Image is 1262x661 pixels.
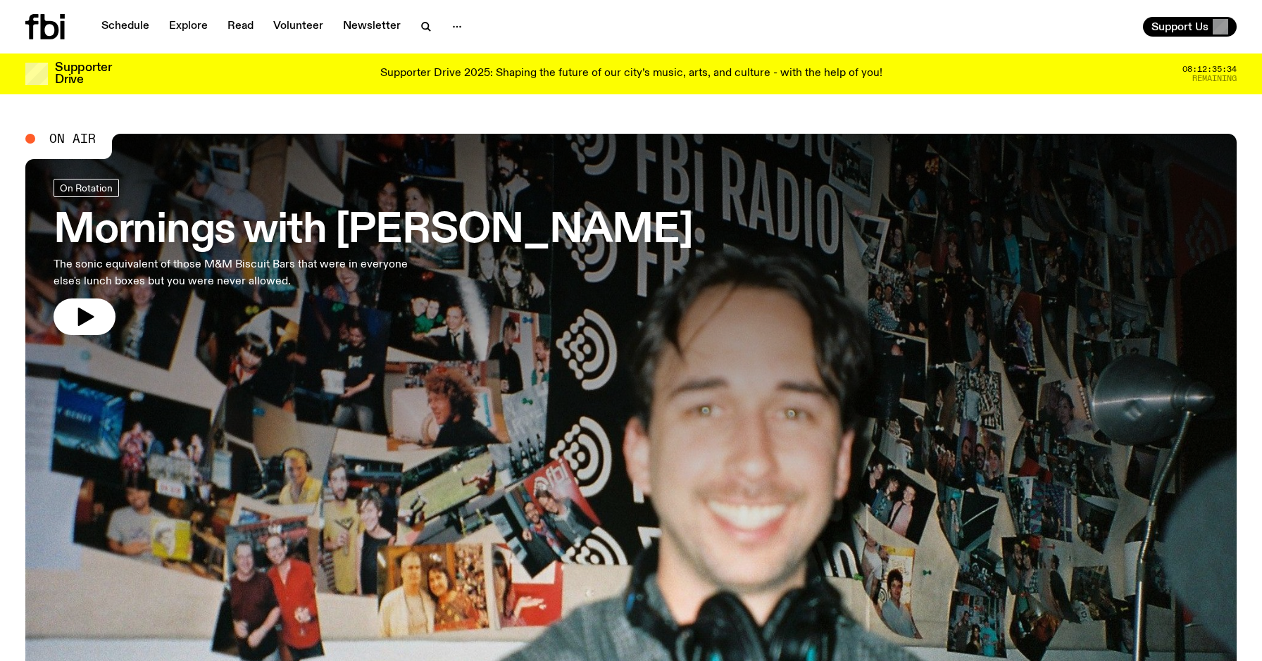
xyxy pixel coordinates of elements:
[54,256,414,290] p: The sonic equivalent of those M&M Biscuit Bars that were in everyone else's lunch boxes but you w...
[1151,20,1208,33] span: Support Us
[60,182,113,193] span: On Rotation
[219,17,262,37] a: Read
[380,68,882,80] p: Supporter Drive 2025: Shaping the future of our city’s music, arts, and culture - with the help o...
[1192,75,1237,82] span: Remaining
[93,17,158,37] a: Schedule
[1182,65,1237,73] span: 08:12:35:34
[54,179,119,197] a: On Rotation
[265,17,332,37] a: Volunteer
[161,17,216,37] a: Explore
[1143,17,1237,37] button: Support Us
[49,132,96,145] span: On Air
[335,17,409,37] a: Newsletter
[55,62,111,86] h3: Supporter Drive
[54,211,693,251] h3: Mornings with [PERSON_NAME]
[54,179,693,335] a: Mornings with [PERSON_NAME]The sonic equivalent of those M&M Biscuit Bars that were in everyone e...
